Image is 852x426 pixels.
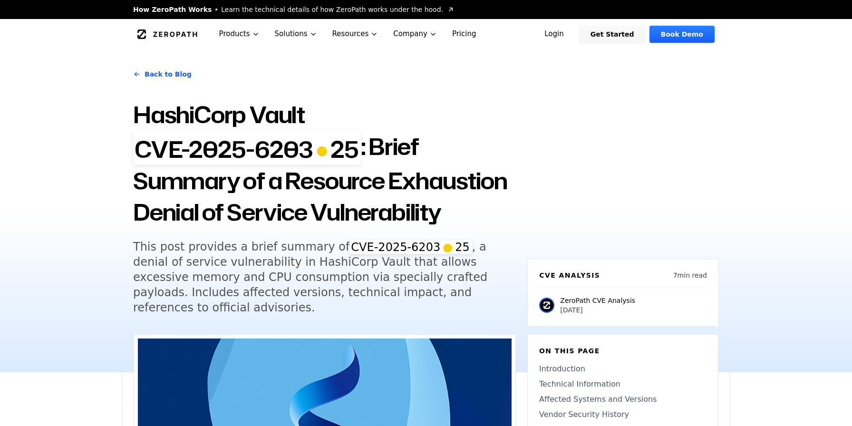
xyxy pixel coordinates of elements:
[133,133,312,165] span: CVE-2025-6203
[133,5,212,14] span: How ZeroPath Works
[539,346,707,356] h6: On this page
[539,378,707,390] a: Technical Information
[539,271,600,280] h6: CVE Analysis
[539,363,707,375] a: Introduction
[267,19,325,49] button: Solutions
[673,271,707,280] p: 7 min read
[539,394,707,405] a: Affected Systems and Versions
[325,19,386,49] button: Resources
[533,26,575,43] a: Login
[133,99,516,228] h1: HashiCorp Vault : Brief Summary of a Resource Exhaustion Denial of Service Vulnerability
[649,26,715,43] a: Book Demo
[122,19,730,49] nav: Global
[133,61,192,87] a: Back to Blog
[445,19,484,49] a: Pricing
[133,239,498,315] h5: This post provides a brief summary of , a denial of service vulnerability in HashiCorp Vault that...
[539,409,707,420] a: Vendor Security History
[579,26,646,43] a: Get Started
[560,305,635,315] p: [DATE]
[386,19,445,49] button: Company
[133,5,455,14] a: How ZeroPath WorksLearn the technical details of how ZeroPath works under the hood.
[212,19,267,49] button: Products
[349,241,440,254] span: CVE-2025-6203
[539,298,554,313] img: ZeroPath CVE Analysis
[221,5,443,14] span: Learn the technical details of how ZeroPath works under the hood.
[560,296,635,305] p: ZeroPath CVE Analysis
